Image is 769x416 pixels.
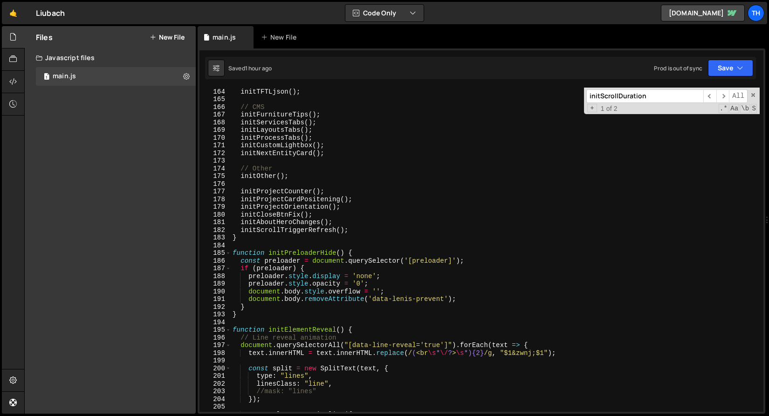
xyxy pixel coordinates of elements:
div: 173 [199,157,231,165]
div: 182 [199,226,231,234]
div: 195 [199,326,231,334]
button: New File [150,34,185,41]
div: 168 [199,119,231,127]
div: 200 [199,365,231,373]
div: 203 [199,388,231,396]
div: 179 [199,203,231,211]
span: 1 [44,74,49,81]
span: 1 of 2 [597,105,621,113]
div: Saved [228,64,272,72]
div: 172 [199,150,231,157]
div: 197 [199,341,231,349]
div: 198 [199,349,231,357]
a: 🤙 [2,2,25,24]
div: 16256/43835.js [36,67,196,86]
div: 205 [199,403,231,411]
div: 187 [199,265,231,273]
div: 165 [199,95,231,103]
div: 189 [199,280,231,288]
div: 183 [199,234,231,242]
div: 180 [199,211,231,219]
span: Whole Word Search [740,104,750,113]
div: Prod is out of sync [654,64,702,72]
span: Alt-Enter [729,89,748,103]
div: 194 [199,319,231,327]
button: Save [708,60,753,76]
span: Search In Selection [751,104,757,113]
span: Toggle Replace mode [587,104,597,113]
div: Javascript files [25,48,196,67]
div: 191 [199,295,231,303]
div: 169 [199,126,231,134]
div: 202 [199,380,231,388]
div: 201 [199,372,231,380]
span: ​ [716,89,729,103]
div: 178 [199,196,231,204]
div: 167 [199,111,231,119]
a: [DOMAIN_NAME] [661,5,745,21]
div: 166 [199,103,231,111]
span: RegExp Search [719,104,728,113]
div: 184 [199,242,231,250]
div: 190 [199,288,231,296]
div: New File [261,33,300,42]
div: 192 [199,303,231,311]
div: main.js [53,72,76,81]
div: 1 hour ago [245,64,272,72]
div: 204 [199,396,231,403]
span: ​ [703,89,716,103]
span: CaseSensitive Search [729,104,739,113]
div: 193 [199,311,231,319]
div: 199 [199,357,231,365]
div: 174 [199,165,231,173]
div: 175 [199,172,231,180]
div: 181 [199,218,231,226]
div: 188 [199,273,231,280]
div: 176 [199,180,231,188]
button: Code Only [345,5,424,21]
input: Search for [586,89,703,103]
div: 171 [199,142,231,150]
div: 196 [199,334,231,342]
div: main.js [213,33,236,42]
div: 186 [199,257,231,265]
div: Liubach [36,7,65,19]
div: 170 [199,134,231,142]
h2: Files [36,32,53,42]
a: Th [748,5,764,21]
div: 177 [199,188,231,196]
div: 185 [199,249,231,257]
div: 164 [199,88,231,96]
